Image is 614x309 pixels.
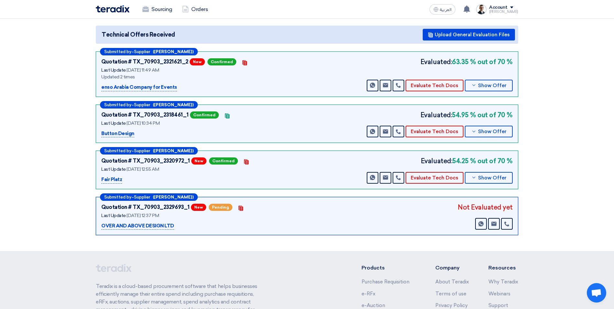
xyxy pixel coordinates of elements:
[100,193,198,201] div: –
[488,291,510,297] a: Webinars
[465,80,513,91] button: Show Offer
[478,176,507,180] span: Show Offer
[435,291,466,297] a: Terms of use
[137,2,177,17] a: Sourcing
[190,111,219,119] span: Confirmed
[101,84,177,91] p: enso Arabia Company for Events
[127,67,159,73] span: [DATE] 11:49 AM
[430,4,455,15] button: العربية
[101,213,126,218] span: Last Update
[127,213,159,218] span: [DATE] 12:37 PM
[191,204,206,211] span: New
[101,157,190,165] div: Quotation # TX_70903_2320972_1
[127,120,160,126] span: [DATE] 10:34 PM
[100,48,198,55] div: –
[435,264,469,272] li: Company
[362,303,385,308] a: e-Auction
[406,80,463,91] button: Evaluate Tech Docs
[177,2,213,17] a: Orders
[452,156,513,166] b: 54.25 % out of 70 %
[209,204,232,211] span: Pending
[478,129,507,134] span: Show Offer
[96,5,129,13] img: Teradix logo
[489,5,508,10] div: Account
[100,101,198,109] div: –
[406,126,463,137] button: Evaluate Tech Docs
[104,149,131,153] span: Submitted by
[104,195,131,199] span: Submitted by
[207,58,236,65] span: Confirmed
[134,149,150,153] span: Supplier
[101,203,190,211] div: Quotation # TX_70903_2329693_1
[421,156,513,166] div: Evaluated:
[465,172,513,184] button: Show Offer
[488,279,518,285] a: Why Teradix
[489,10,518,14] div: [PERSON_NAME]
[190,58,205,65] span: New
[153,195,194,199] b: ([PERSON_NAME])
[406,172,463,184] button: Evaluate Tech Docs
[488,264,518,272] li: Resources
[101,120,126,126] span: Last Update
[458,202,513,212] div: Not Evaluated yet
[101,222,174,230] p: OVER AND ABOVE DESIGN LTD
[440,7,452,12] span: العربية
[191,157,207,165] span: New
[153,149,194,153] b: ([PERSON_NAME])
[452,57,513,67] b: 63.35 % out of 70 %
[134,103,150,107] span: Supplier
[362,264,416,272] li: Products
[153,103,194,107] b: ([PERSON_NAME])
[362,291,375,297] a: e-RFx
[435,279,469,285] a: About Teradix
[420,57,513,67] div: Evaluated:
[452,110,513,120] b: 54.95 % out of 70 %
[101,176,122,184] p: Fair Platz
[101,130,134,138] p: Button Design
[476,4,486,15] img: Jamal_pic_no_background_1753695917957.png
[435,303,468,308] a: Privacy Policy
[134,50,150,54] span: Supplier
[423,29,515,40] button: Upload General Evaluation Files
[100,147,198,154] div: –
[134,195,150,199] span: Supplier
[101,67,126,73] span: Last Update
[488,303,508,308] a: Support
[362,279,409,285] a: Purchase Requisition
[478,83,507,88] span: Show Offer
[101,111,189,119] div: Quotation # TX_70903_2318461_1
[153,50,194,54] b: ([PERSON_NAME])
[465,126,513,137] button: Show Offer
[101,74,263,80] div: Updated 2 times
[101,58,188,66] div: Quotation # TX_70903_2321621_2
[587,283,606,303] a: Open chat
[127,166,159,172] span: [DATE] 12:55 AM
[102,30,175,39] span: Technical Offers Received
[420,110,513,120] div: Evaluated:
[104,103,131,107] span: Submitted by
[104,50,131,54] span: Submitted by
[101,166,126,172] span: Last Update
[209,157,238,165] span: Confirmed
